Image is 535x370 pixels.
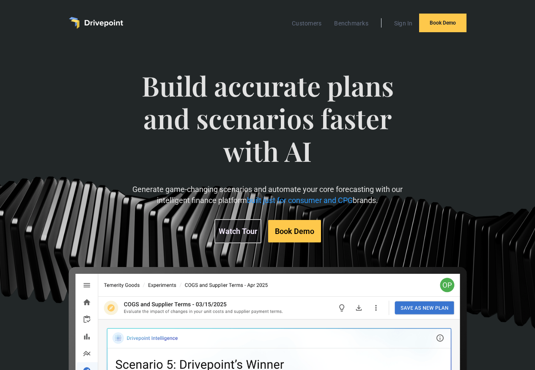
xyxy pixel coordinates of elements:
[419,14,466,32] a: Book Demo
[117,184,418,205] p: Generate game-changing scenarios and automate your core forecasting with our intelligent finance ...
[330,18,373,29] a: Benchmarks
[288,18,326,29] a: Customers
[214,219,261,243] a: Watch Tour
[117,70,418,184] span: Build accurate plans and scenarios faster with AI
[268,220,321,242] a: Book Demo
[390,18,417,29] a: Sign In
[247,196,353,205] span: built just for consumer and CPG
[69,17,123,29] a: home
